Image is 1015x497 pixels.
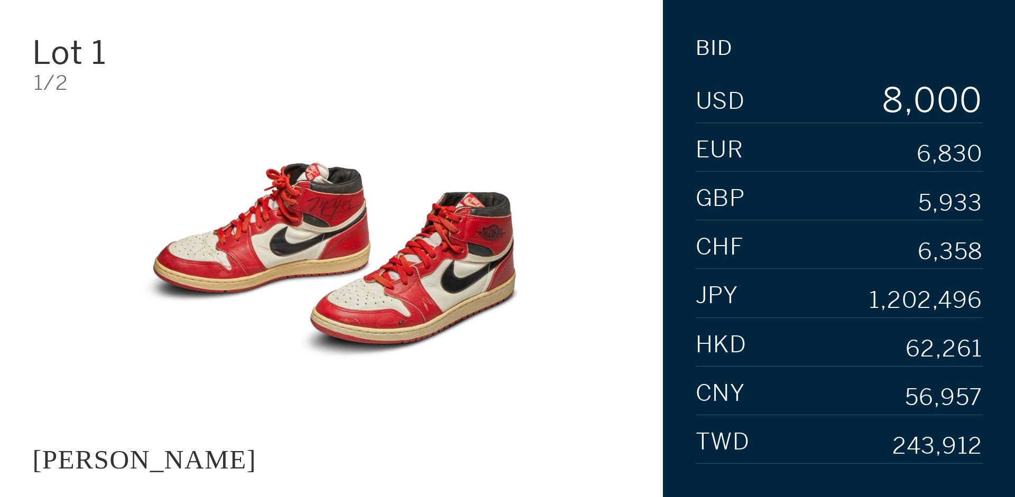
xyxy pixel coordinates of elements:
[959,83,983,117] div: 0
[914,83,937,117] div: 0
[696,284,739,307] span: JPY
[696,430,750,454] span: TWD
[892,435,983,458] div: 243,912
[696,90,745,113] span: USD
[918,240,983,264] div: 6,358
[881,117,904,151] div: 9
[696,236,744,259] span: CHF
[905,387,983,410] div: 56,957
[696,333,747,357] span: HKD
[696,187,745,210] span: GBP
[34,73,631,93] div: 1/2
[696,382,745,405] span: CNY
[696,138,744,162] span: EUR
[918,192,983,215] div: 5,933
[32,36,232,69] div: Lot 1
[881,83,904,117] div: 8
[937,83,960,117] div: 0
[106,109,557,410] img: JACQUES MAJORELLE
[917,143,983,166] div: 6,830
[696,38,733,58] div: Bid
[32,444,256,474] div: [PERSON_NAME]
[906,337,983,361] div: 62,261
[869,289,983,312] div: 1,202,496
